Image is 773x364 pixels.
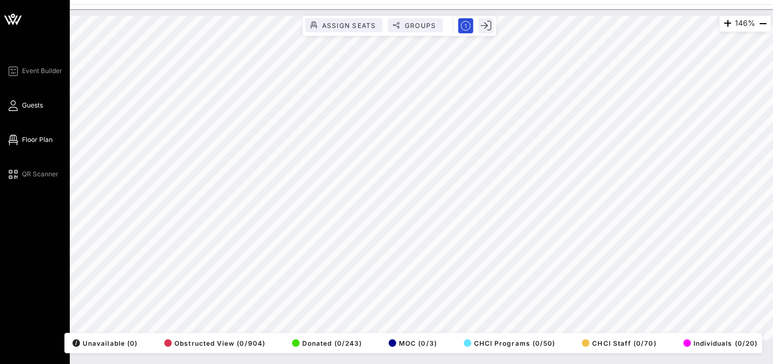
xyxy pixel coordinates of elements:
a: Floor Plan [6,133,53,146]
button: CHCI Programs (0/50) [461,336,556,351]
button: Individuals (0/20) [680,336,757,351]
span: Guests [22,101,43,110]
span: Obstructed View (0/904) [164,339,265,347]
button: Assign Seats [305,18,383,32]
span: Unavailable (0) [72,339,137,347]
button: Donated (0/243) [289,336,362,351]
div: / [72,339,80,347]
span: Event Builder [22,66,62,76]
span: CHCI Staff (0/70) [582,339,656,347]
button: Obstructed View (0/904) [161,336,265,351]
button: CHCI Staff (0/70) [579,336,656,351]
button: Groups [388,18,443,32]
span: Donated (0/243) [292,339,362,347]
div: 146% [719,16,771,32]
span: Groups [404,22,436,30]
button: MOC (0/3) [385,336,437,351]
a: Guests [6,99,43,112]
span: Individuals (0/20) [683,339,757,347]
span: Assign Seats [322,22,376,30]
a: QR Scanner [6,168,59,181]
span: QR Scanner [22,169,59,179]
span: CHCI Programs (0/50) [464,339,556,347]
span: Floor Plan [22,135,53,145]
span: MOC (0/3) [389,339,437,347]
a: Event Builder [6,65,62,77]
button: /Unavailable (0) [69,336,137,351]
